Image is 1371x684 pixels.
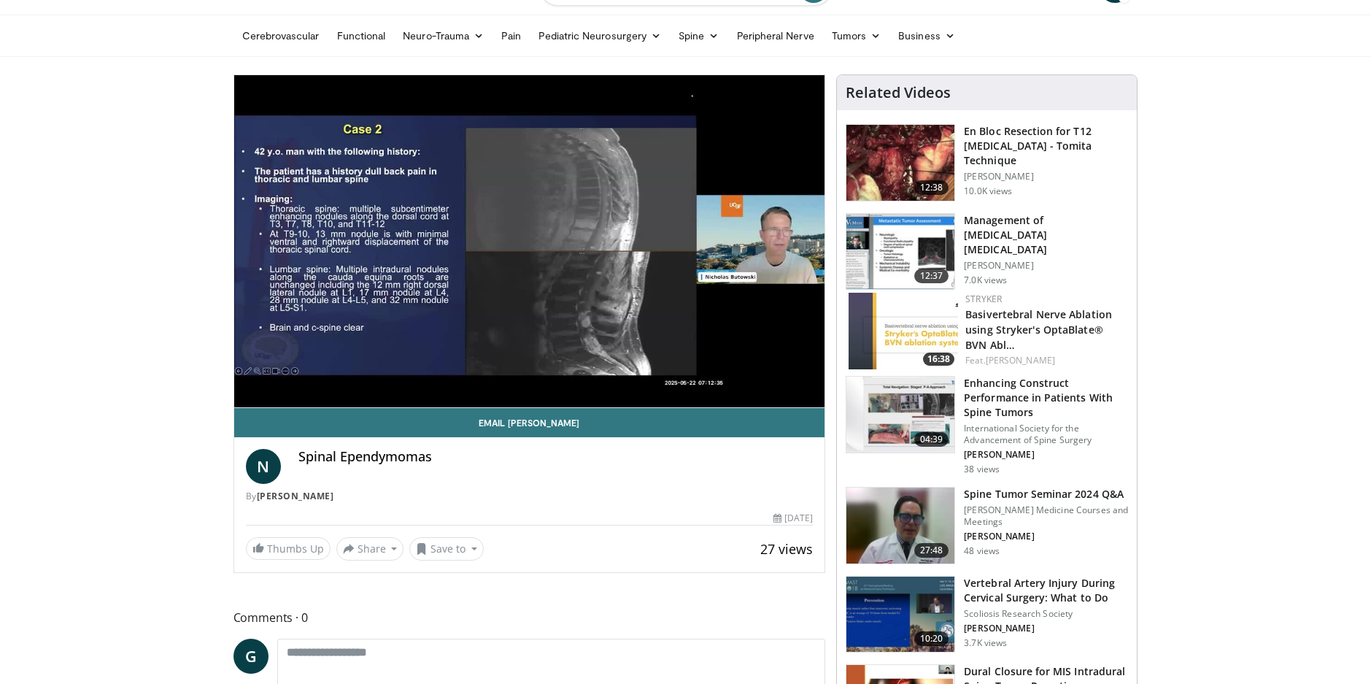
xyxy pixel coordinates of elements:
[246,537,331,560] a: Thumbs Up
[914,180,949,195] span: 12:38
[246,449,281,484] a: N
[760,540,813,558] span: 27 views
[846,377,954,453] img: 3d324f8b-fc1f-4f70-8dcc-e8d165b5f3da.150x105_q85_crop-smart_upscale.jpg
[670,21,727,50] a: Spine
[773,512,813,525] div: [DATE]
[233,608,826,627] span: Comments 0
[257,490,334,502] a: [PERSON_NAME]
[846,488,954,564] img: 008b4d6b-75f1-4d7d-bca2-6f1e4950fc2c.150x105_q85_crop-smart_upscale.jpg
[965,293,1002,305] a: Stryker
[964,637,1007,649] p: 3.7K views
[849,293,958,369] a: 16:38
[233,639,269,674] a: G
[964,423,1128,446] p: International Society for the Advancement of Spine Surgery
[964,545,1000,557] p: 48 views
[986,354,1055,366] a: [PERSON_NAME]
[493,21,530,50] a: Pain
[530,21,670,50] a: Pediatric Neurosurgery
[846,577,954,653] img: 09c67188-8973-4090-8632-c04575f916cb.150x105_q85_crop-smart_upscale.jpg
[846,576,1128,653] a: 10:20 Vertebral Artery Injury During Cervical Surgery: What to Do Scoliosis Research Society [PER...
[328,21,395,50] a: Functional
[965,307,1112,352] a: Basivertebral Nerve Ablation using Stryker's OptaBlate® BVN Abl…
[964,623,1128,634] p: [PERSON_NAME]
[964,171,1128,182] p: [PERSON_NAME]
[846,125,954,201] img: 290425_0002_1.png.150x105_q85_crop-smart_upscale.jpg
[914,269,949,283] span: 12:37
[964,487,1128,502] h3: Spine Tumor Seminar 2024 Q&A
[234,75,825,408] video-js: Video Player
[889,21,964,50] a: Business
[964,464,1000,475] p: 38 views
[849,293,958,369] img: efc84703-49da-46b6-9c7b-376f5723817c.150x105_q85_crop-smart_upscale.jpg
[923,353,954,366] span: 16:38
[964,376,1128,420] h3: Enhancing Construct Performance in Patients With Spine Tumors
[728,21,823,50] a: Peripheral Nerve
[964,185,1012,197] p: 10.0K views
[964,260,1128,272] p: [PERSON_NAME]
[233,21,328,50] a: Cerebrovascular
[914,432,949,447] span: 04:39
[846,213,1128,291] a: 12:37 Management of [MEDICAL_DATA] [MEDICAL_DATA] [PERSON_NAME] 7.0K views
[234,408,825,437] a: Email [PERSON_NAME]
[914,543,949,558] span: 27:48
[964,608,1128,620] p: Scoliosis Research Society
[409,537,484,561] button: Save to
[964,531,1128,542] p: [PERSON_NAME]
[964,274,1007,286] p: 7.0K views
[914,631,949,646] span: 10:20
[964,504,1128,528] p: [PERSON_NAME] Medicine Courses and Meetings
[336,537,404,561] button: Share
[846,124,1128,201] a: 12:38 En Bloc Resection for T12 [MEDICAL_DATA] - Tomita Technique [PERSON_NAME] 10.0K views
[846,487,1128,564] a: 27:48 Spine Tumor Seminar 2024 Q&A [PERSON_NAME] Medicine Courses and Meetings [PERSON_NAME] 48 v...
[964,449,1128,461] p: [PERSON_NAME]
[964,124,1128,168] h3: En Bloc Resection for T12 [MEDICAL_DATA] - Tomita Technique
[846,214,954,290] img: 794453ef-1029-426c-8d4c-227cbffecffd.150x105_q85_crop-smart_upscale.jpg
[964,213,1128,257] h3: Management of [MEDICAL_DATA] [MEDICAL_DATA]
[846,376,1128,475] a: 04:39 Enhancing Construct Performance in Patients With Spine Tumors International Society for the...
[965,354,1125,367] div: Feat.
[246,490,814,503] div: By
[846,84,951,101] h4: Related Videos
[394,21,493,50] a: Neuro-Trauma
[298,449,814,465] h4: Spinal Ependymomas
[823,21,890,50] a: Tumors
[964,576,1128,605] h3: Vertebral Artery Injury During Cervical Surgery: What to Do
